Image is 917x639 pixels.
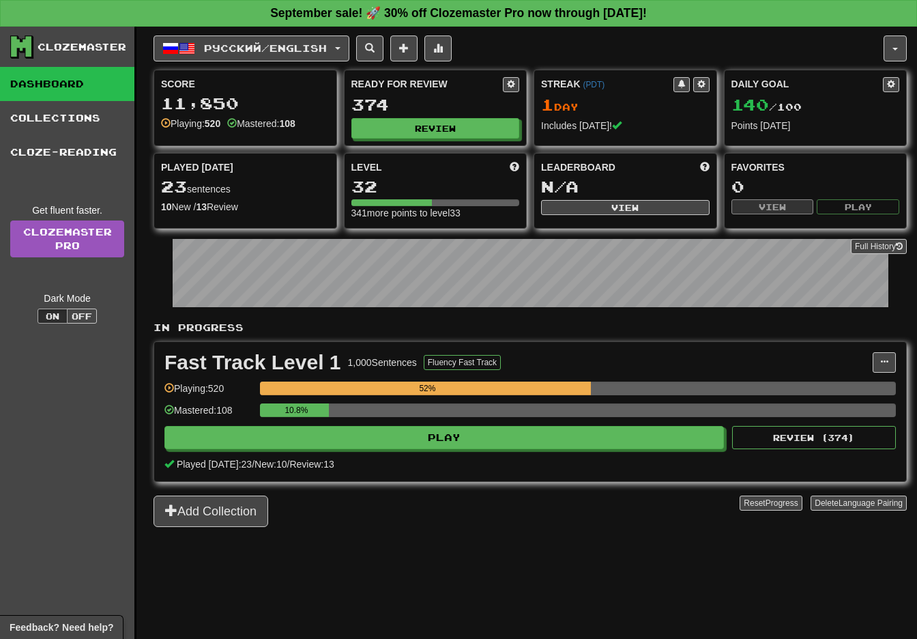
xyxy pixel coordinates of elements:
[196,201,207,212] strong: 13
[541,160,615,174] span: Leaderboard
[390,35,418,61] button: Add sentence to collection
[164,426,724,449] button: Play
[205,118,220,129] strong: 520
[541,119,710,132] div: Includes [DATE]!
[351,178,520,195] div: 32
[264,382,590,395] div: 52%
[161,201,172,212] strong: 10
[541,77,673,91] div: Streak
[424,355,501,370] button: Fluency Fast Track
[731,199,814,214] button: View
[289,459,334,470] span: Review: 13
[38,309,68,324] button: On
[161,77,330,91] div: Score
[10,621,113,634] span: Open feedback widget
[252,459,254,470] span: /
[161,117,220,130] div: Playing:
[351,96,520,113] div: 374
[731,119,900,132] div: Points [DATE]
[351,206,520,220] div: 341 more points to level 33
[541,200,710,215] button: View
[161,95,330,112] div: 11,850
[541,96,710,114] div: Day
[164,403,253,426] div: Mastered: 108
[161,160,233,174] span: Played [DATE]
[10,221,124,257] a: ClozemasterPro
[731,160,900,174] div: Favorites
[424,35,452,61] button: More stats
[351,160,382,174] span: Level
[164,382,253,404] div: Playing: 520
[161,200,330,214] div: New / Review
[811,496,907,511] button: DeleteLanguage Pairing
[851,239,907,254] button: Full History
[204,42,327,54] span: Русский / English
[154,496,268,527] button: Add Collection
[10,292,124,305] div: Dark Mode
[510,160,519,174] span: Score more points to level up
[839,498,903,508] span: Language Pairing
[279,118,295,129] strong: 108
[227,117,295,130] div: Mastered:
[38,40,126,54] div: Clozemaster
[164,352,341,373] div: Fast Track Level 1
[700,160,710,174] span: This week in points, UTC
[740,496,802,511] button: ResetProgress
[541,177,579,196] span: N/A
[154,35,349,61] button: Русский/English
[356,35,383,61] button: Search sentences
[177,459,252,470] span: Played [DATE]: 23
[731,95,769,114] span: 140
[254,459,287,470] span: New: 10
[766,498,798,508] span: Progress
[541,95,554,114] span: 1
[351,118,520,139] button: Review
[161,177,187,196] span: 23
[732,426,896,449] button: Review (374)
[583,80,605,89] a: (PDT)
[10,203,124,217] div: Get fluent faster.
[348,356,417,369] div: 1,000 Sentences
[731,77,884,92] div: Daily Goal
[731,178,900,195] div: 0
[817,199,899,214] button: Play
[351,77,504,91] div: Ready for Review
[270,6,647,20] strong: September sale! 🚀 30% off Clozemaster Pro now through [DATE]!
[264,403,328,417] div: 10.8%
[731,101,802,113] span: / 100
[154,321,907,335] p: In Progress
[67,309,97,324] button: Off
[161,178,330,196] div: sentences
[287,459,290,470] span: /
